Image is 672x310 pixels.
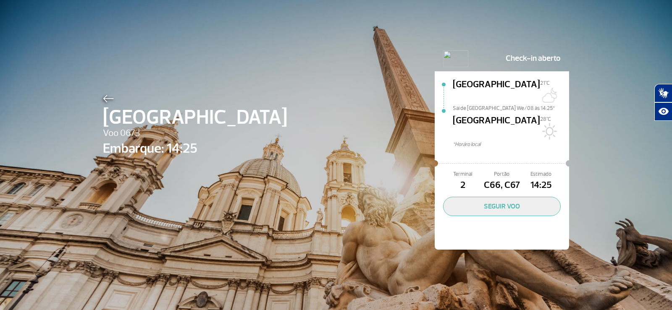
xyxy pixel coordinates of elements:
span: Voo 0673 [103,126,287,141]
span: 21°C [540,80,550,86]
span: *Horáro local [453,141,569,148]
span: [GEOGRAPHIC_DATA] [103,102,287,133]
span: 28°C [540,116,551,122]
div: Plugin de acessibilidade da Hand Talk. [654,84,672,121]
span: C66, C67 [482,178,521,193]
span: Portão [482,170,521,178]
img: Sol [540,123,557,140]
span: Embarque: 14:25 [103,138,287,159]
button: Abrir tradutor de língua de sinais. [654,84,672,102]
span: [GEOGRAPHIC_DATA] [453,114,540,141]
span: Sai de [GEOGRAPHIC_DATA] We/08 às 14:25* [453,104,569,110]
span: 14:25 [522,178,561,193]
button: Abrir recursos assistivos. [654,102,672,121]
img: Algumas nuvens [540,87,557,104]
button: SEGUIR VOO [443,197,561,216]
span: 2 [443,178,482,193]
span: Terminal [443,170,482,178]
span: Estimado [522,170,561,178]
span: Check-in aberto [506,50,561,67]
span: [GEOGRAPHIC_DATA] [453,78,540,104]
